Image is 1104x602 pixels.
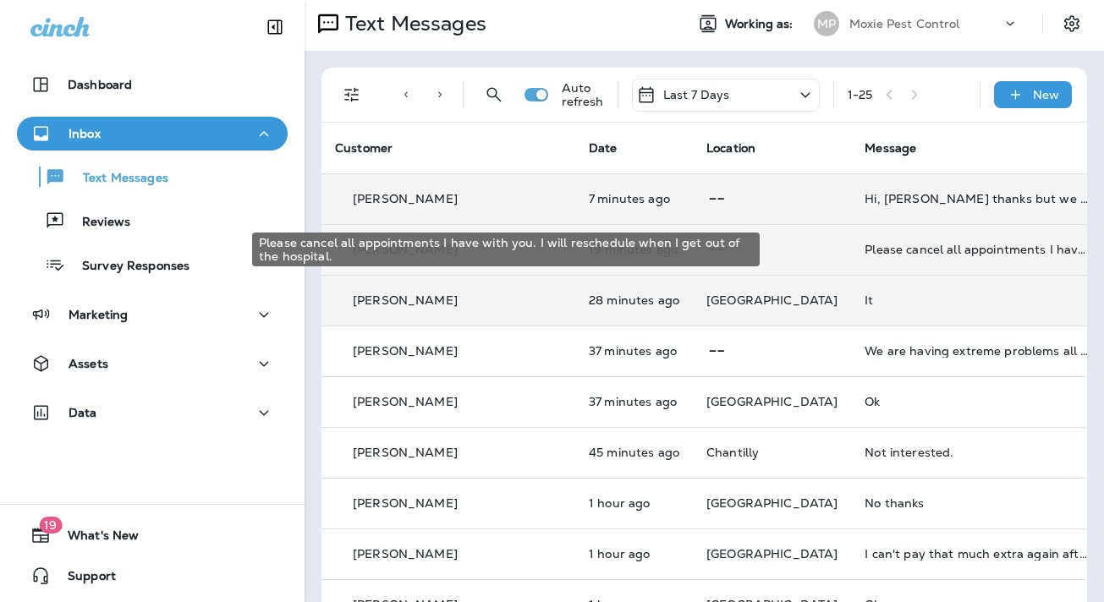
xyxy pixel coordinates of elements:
[39,517,62,534] span: 19
[51,569,116,589] span: Support
[589,140,618,156] span: Date
[589,547,679,561] p: Aug 19, 2025 12:16 PM
[335,140,393,156] span: Customer
[353,496,458,510] p: [PERSON_NAME]
[353,547,458,561] p: [PERSON_NAME]
[477,78,511,112] button: Search Messages
[353,344,458,358] p: [PERSON_NAME]
[69,308,128,321] p: Marketing
[865,496,1091,510] div: No thanks
[66,171,168,187] p: Text Messages
[338,11,486,36] p: Text Messages
[1033,88,1059,101] p: New
[252,233,760,266] div: Please cancel all appointments I have with you. I will reschedule when I get out of the hospital.
[865,293,1091,307] div: It
[65,259,189,275] p: Survey Responses
[17,68,288,101] button: Dashboard
[589,344,679,358] p: Aug 19, 2025 12:58 PM
[848,88,873,101] div: 1 - 25
[17,203,288,238] button: Reviews
[353,395,458,408] p: [PERSON_NAME]
[68,78,132,91] p: Dashboard
[865,547,1091,561] div: I can't pay that much extra again after I did for the last two extra treatment events
[69,406,97,419] p: Data
[589,446,679,459] p: Aug 19, 2025 12:49 PM
[17,559,288,593] button: Support
[865,192,1091,205] div: Hi, Steven thanks but we already have Hawk that does the mosquito spraying for us and they were j...
[865,446,1091,459] div: Not interested.
[17,298,288,331] button: Marketing
[65,215,130,231] p: Reviews
[353,446,458,459] p: [PERSON_NAME]
[589,496,679,510] p: Aug 19, 2025 12:28 PM
[69,127,101,140] p: Inbox
[353,293,458,307] p: [PERSON_NAME]
[17,117,288,150] button: Inbox
[335,78,369,112] button: Filters
[706,546,838,561] span: [GEOGRAPHIC_DATA]
[663,88,730,101] p: Last 7 Days
[706,445,759,460] span: Chantilly
[17,518,288,552] button: 19What's New
[706,140,755,156] span: Location
[589,395,679,408] p: Aug 19, 2025 12:57 PM
[17,247,288,282] button: Survey Responses
[589,192,679,205] p: Aug 19, 2025 01:27 PM
[353,192,458,205] p: [PERSON_NAME]
[589,293,679,307] p: Aug 19, 2025 01:07 PM
[1057,8,1087,39] button: Settings
[706,293,838,308] span: [GEOGRAPHIC_DATA]
[814,11,839,36] div: MP
[706,495,838,511] span: [GEOGRAPHIC_DATA]
[865,344,1091,358] div: We are having extreme problems all around our house and fence with wasps. Is there anything you c...
[849,17,960,30] p: Moxie Pest Control
[69,357,108,370] p: Assets
[865,395,1091,408] div: Ok
[17,347,288,380] button: Assets
[706,394,838,409] span: [GEOGRAPHIC_DATA]
[51,528,139,549] span: What's New
[725,17,797,31] span: Working as:
[251,10,299,44] button: Collapse Sidebar
[865,243,1091,256] div: Please cancel all appointments I have with you. I will reschedule when I get out of the hospital.
[17,159,288,194] button: Text Messages
[17,396,288,430] button: Data
[562,81,604,108] p: Auto refresh
[865,140,916,156] span: Message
